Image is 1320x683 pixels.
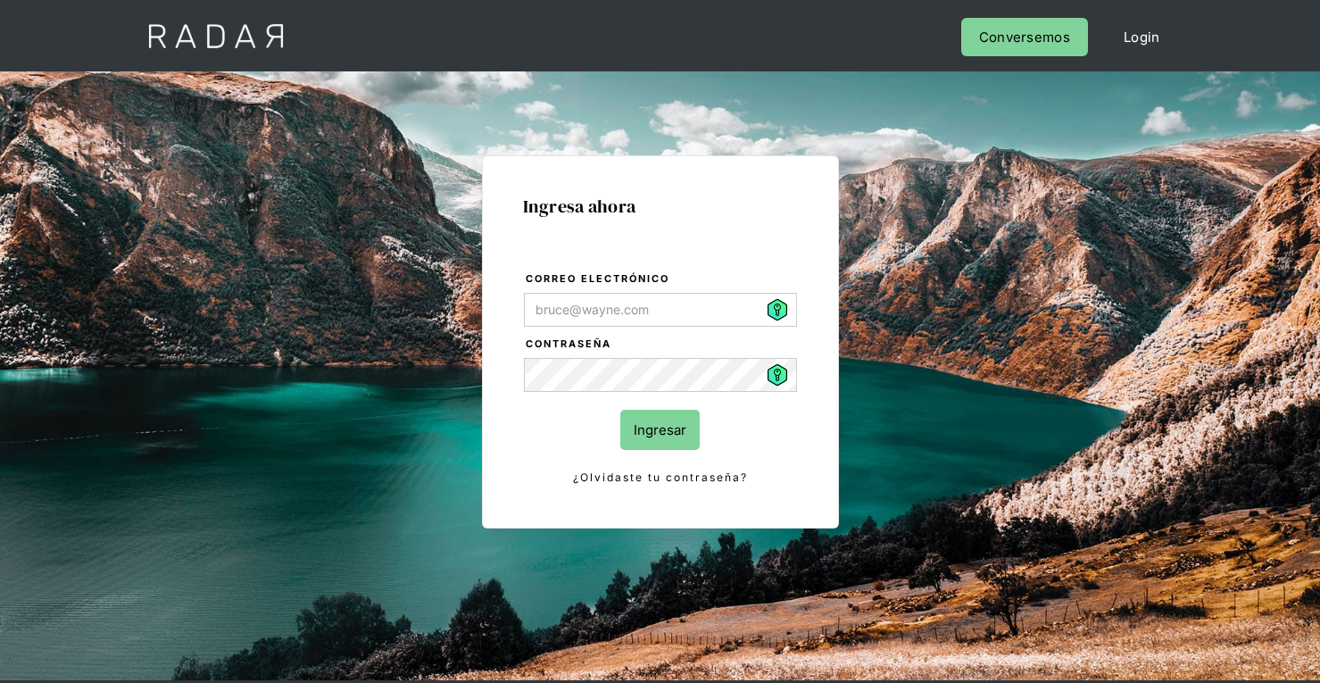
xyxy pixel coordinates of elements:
label: Contraseña [526,336,797,354]
form: Login Form [523,270,798,487]
a: Conversemos [961,18,1088,56]
input: bruce@wayne.com [524,293,797,327]
a: Login [1106,18,1178,56]
input: Ingresar [620,410,700,450]
label: Correo electrónico [526,271,797,288]
a: ¿Olvidaste tu contraseña? [524,468,797,487]
h1: Ingresa ahora [523,196,798,216]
